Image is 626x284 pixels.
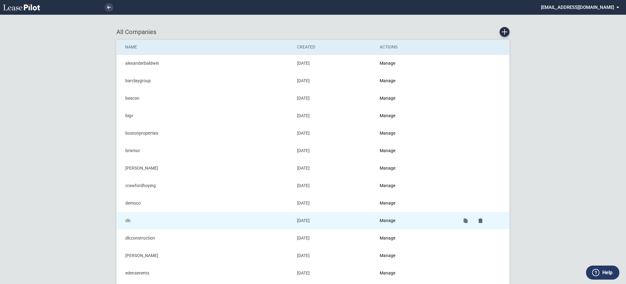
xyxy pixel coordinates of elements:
[117,212,293,229] td: dlc
[117,229,293,247] td: dlcconstruction
[117,125,293,142] td: bostonproperties
[293,159,375,177] td: [DATE]
[380,253,396,258] a: Manage
[293,72,375,90] td: [DATE]
[602,269,612,277] label: Help
[117,247,293,264] td: [PERSON_NAME]
[293,229,375,247] td: [DATE]
[380,61,396,66] a: Manage
[293,247,375,264] td: [DATE]
[380,166,396,171] a: Manage
[117,40,293,55] th: Name
[380,218,396,223] a: Manage
[380,78,396,83] a: Manage
[380,183,396,188] a: Manage
[293,177,375,194] td: [DATE]
[380,148,396,153] a: Manage
[293,55,375,72] td: [DATE]
[293,90,375,107] td: [DATE]
[117,72,293,90] td: barclaygroup
[117,107,293,125] td: bigv
[293,125,375,142] td: [DATE]
[117,90,293,107] td: beacon
[500,27,510,37] a: Create new Company
[116,27,510,37] div: All Companies
[293,40,375,55] th: Created
[293,107,375,125] td: [DATE]
[117,55,293,72] td: alexanderbaldwin
[293,212,375,229] td: [DATE]
[476,217,485,225] a: Delete dlc
[380,271,396,275] a: Manage
[380,131,396,136] a: Manage
[586,266,620,280] button: Help
[380,201,396,205] a: Manage
[380,236,396,240] a: Manage
[380,113,396,118] a: Manage
[117,159,293,177] td: [PERSON_NAME]
[293,142,375,159] td: [DATE]
[117,142,293,159] td: brixmor
[380,96,396,101] a: Manage
[293,264,375,282] td: [DATE]
[117,194,293,212] td: democo
[117,264,293,282] td: edensevents
[293,194,375,212] td: [DATE]
[462,217,470,225] a: Duplicate dlc
[117,177,293,194] td: crawfordhoying
[376,40,457,55] th: Actions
